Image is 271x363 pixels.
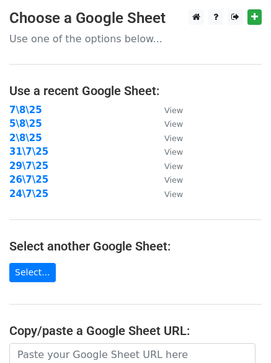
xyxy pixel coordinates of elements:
[164,147,183,157] small: View
[152,174,183,185] a: View
[9,160,48,172] a: 29\7\25
[164,190,183,199] small: View
[9,83,262,98] h4: Use a recent Google Sheet:
[9,263,56,282] a: Select...
[9,104,42,116] a: 7\8\25
[152,104,183,116] a: View
[152,146,183,157] a: View
[152,160,183,172] a: View
[9,32,262,45] p: Use one of the options below...
[152,118,183,129] a: View
[152,132,183,144] a: View
[9,132,42,144] a: 2\8\25
[164,106,183,115] small: View
[164,119,183,129] small: View
[164,175,183,185] small: View
[152,188,183,200] a: View
[9,146,48,157] a: 31\7\25
[9,9,262,27] h3: Choose a Google Sheet
[164,134,183,143] small: View
[9,188,48,200] a: 24\7\25
[164,162,183,171] small: View
[9,118,42,129] a: 5\8\25
[9,323,262,338] h4: Copy/paste a Google Sheet URL:
[9,174,48,185] a: 26\7\25
[9,239,262,254] h4: Select another Google Sheet:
